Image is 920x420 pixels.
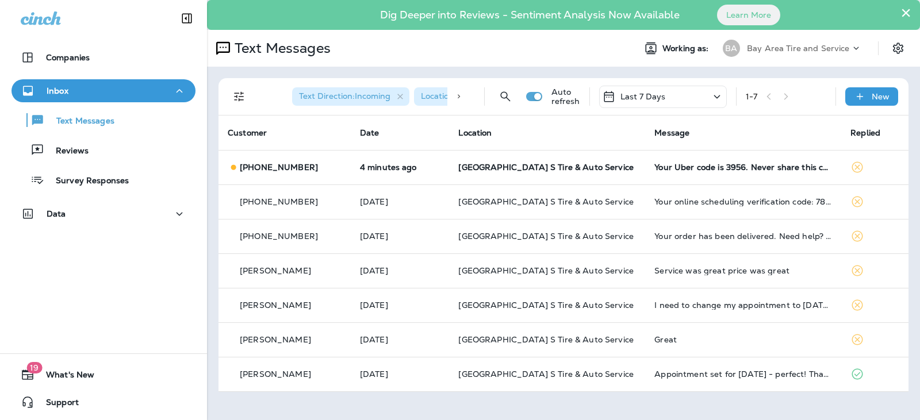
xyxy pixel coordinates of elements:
button: Settings [888,38,908,59]
span: [GEOGRAPHIC_DATA] S Tire & Auto Service [458,300,633,310]
p: Sep 25, 2025 09:28 AM [360,163,440,172]
p: Auto refresh [551,87,580,106]
p: Companies [46,53,90,62]
p: Bay Area Tire and Service [747,44,850,53]
span: Support [34,398,79,411]
span: Message [654,128,689,138]
div: Your order has been delivered. Need help? https://drd.sh/oFY4qdfbgz6ccYMW [654,232,832,241]
span: Location [458,128,492,138]
span: What's New [34,370,94,384]
button: Filters [228,85,251,108]
span: [GEOGRAPHIC_DATA] S Tire & Auto Service [458,369,633,379]
p: [PERSON_NAME] [240,369,311,379]
p: [PHONE_NUMBER] [240,197,318,206]
p: Sep 13, 2025 06:19 PM [360,300,440,310]
div: Text Direction:Incoming [292,87,409,106]
span: Text Direction : Incoming [299,91,390,101]
button: Close [900,3,911,22]
span: Working as: [662,44,711,53]
p: [PERSON_NAME] [240,266,311,275]
p: Survey Responses [44,176,129,187]
p: Text Messages [230,40,331,57]
p: Last 7 Days [620,92,666,101]
p: Sep 11, 2025 03:04 PM [360,335,440,344]
div: Service was great price was great [654,266,832,275]
span: [GEOGRAPHIC_DATA] S Tire & Auto Service [458,231,633,241]
button: 19What's New [11,363,195,386]
button: Text Messages [11,108,195,132]
p: New [872,92,890,101]
p: Sep 11, 2025 09:44 AM [360,369,440,379]
span: [GEOGRAPHIC_DATA] S Tire & Auto Service [458,196,633,207]
span: [GEOGRAPHIC_DATA] S Tire & Auto Service [458,334,633,345]
button: Reviews [11,138,195,162]
span: [GEOGRAPHIC_DATA] S Tire & Auto Service [458,162,633,172]
p: Sep 19, 2025 01:48 PM [360,232,440,241]
button: Learn More [717,5,780,25]
p: Sep 23, 2025 04:18 PM [360,197,440,206]
p: Data [47,209,66,218]
span: Replied [850,128,880,138]
p: Reviews [44,146,89,157]
div: Your online scheduling verification code: 784924 [654,197,832,206]
span: Customer [228,128,267,138]
div: Appointment set for tomorrow - perfect! Thanks! [654,369,832,379]
button: Data [11,202,195,225]
p: [PERSON_NAME] [240,335,311,344]
span: Date [360,128,379,138]
div: Location:[GEOGRAPHIC_DATA] S Tire & Auto Service [414,87,621,106]
button: Support [11,391,195,414]
span: [GEOGRAPHIC_DATA] S Tire & Auto Service [458,265,633,276]
p: [PHONE_NUMBER] [240,163,318,172]
p: [PERSON_NAME] [240,300,311,310]
p: Sep 15, 2025 10:29 AM [360,266,440,275]
div: Your Uber code is 3956. Never share this code. [654,163,832,172]
div: BA [723,40,740,57]
button: Inbox [11,79,195,102]
span: Location : [GEOGRAPHIC_DATA] S Tire & Auto Service [421,91,628,101]
button: Companies [11,46,195,69]
div: 1 - 7 [746,92,757,101]
div: Great [654,335,832,344]
p: Dig Deeper into Reviews - Sentiment Analysis Now Available [347,13,713,17]
button: Collapse Sidebar [171,7,203,30]
span: 19 [26,362,42,373]
p: Text Messages [45,116,114,127]
p: [PHONE_NUMBER] [240,232,318,241]
p: Inbox [47,86,68,95]
button: Search Messages [494,85,517,108]
div: I need to change my appointment to Wednesday early in the morning. Toyota is doing warranty work ... [654,300,832,310]
button: Survey Responses [11,168,195,192]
